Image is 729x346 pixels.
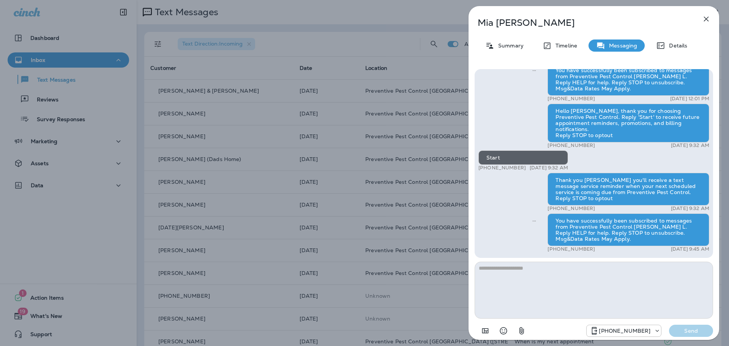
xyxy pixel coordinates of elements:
p: [PHONE_NUMBER] [599,328,650,334]
p: [DATE] 12:01 PM [670,96,709,102]
p: [DATE] 9:45 AM [671,246,709,252]
p: [PHONE_NUMBER] [548,142,595,149]
p: [DATE] 9:32 AM [530,165,568,171]
p: Mia [PERSON_NAME] [478,17,685,28]
div: +1 (346) 230-3355 [587,326,661,335]
div: Start [478,150,568,165]
p: Details [665,43,687,49]
span: Sent [532,217,536,224]
div: Thank you [PERSON_NAME] you'll receive a text message service reminder when your next scheduled s... [548,173,709,205]
p: [PHONE_NUMBER] [548,205,595,212]
button: Add in a premade template [478,323,493,338]
p: Messaging [605,43,637,49]
span: Sent [532,66,536,73]
p: [PHONE_NUMBER] [548,246,595,252]
p: [PHONE_NUMBER] [478,165,526,171]
button: Select an emoji [496,323,511,338]
p: Summary [494,43,524,49]
div: Hello [PERSON_NAME], thank you for choosing Preventive Pest Control. Reply 'Start' to receive fut... [548,104,709,142]
div: You have successfully been subscribed to messages from Preventive Pest Control [PERSON_NAME] L. R... [548,213,709,246]
p: [DATE] 9:32 AM [671,142,709,149]
p: [DATE] 9:32 AM [671,205,709,212]
p: [PHONE_NUMBER] [548,96,595,102]
div: You have successfully been subscribed to messages from Preventive Pest Control [PERSON_NAME] L. R... [548,63,709,96]
p: Timeline [552,43,577,49]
